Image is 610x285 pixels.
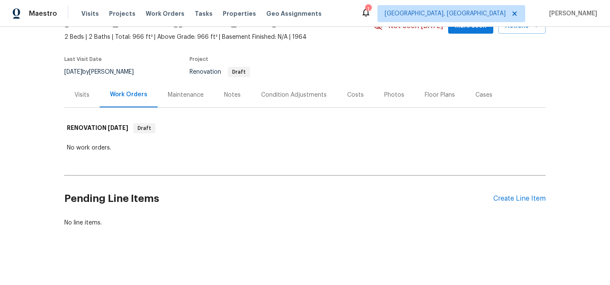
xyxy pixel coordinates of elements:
div: Create Line Item [493,195,546,203]
span: [DATE] [64,69,82,75]
div: Costs [347,91,364,99]
span: [DATE] [108,125,128,131]
h2: Pending Line Items [64,179,493,219]
span: [GEOGRAPHIC_DATA], [GEOGRAPHIC_DATA] [385,9,506,18]
div: Photos [384,91,404,99]
span: Draft [229,69,249,75]
div: No line items. [64,219,546,227]
span: Tasks [195,11,213,17]
span: Last Visit Date [64,57,102,62]
div: 1 [365,5,371,14]
span: Visits [81,9,99,18]
div: Maintenance [168,91,204,99]
div: RENOVATION [DATE]Draft [64,115,546,142]
div: Condition Adjustments [261,91,327,99]
span: Maestro [29,9,57,18]
div: No work orders. [67,144,543,152]
div: Floor Plans [425,91,455,99]
div: Visits [75,91,89,99]
span: Project [190,57,208,62]
span: Projects [109,9,135,18]
span: 2 Beds | 2 Baths | Total: 966 ft² | Above Grade: 966 ft² | Basement Finished: N/A | 1964 [64,33,373,41]
span: Geo Assignments [266,9,322,18]
span: Work Orders [146,9,184,18]
span: Draft [134,124,155,132]
span: Properties [223,9,256,18]
div: by [PERSON_NAME] [64,67,144,77]
div: Cases [475,91,492,99]
div: Work Orders [110,90,147,99]
span: Renovation [190,69,250,75]
h6: RENOVATION [67,123,128,133]
span: [PERSON_NAME] [546,9,597,18]
div: Notes [224,91,241,99]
